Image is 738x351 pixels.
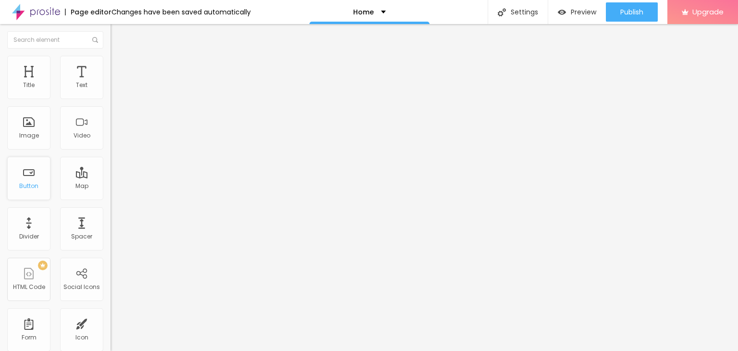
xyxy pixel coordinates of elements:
span: Upgrade [692,8,724,16]
iframe: Editor [111,24,738,351]
div: Video [74,132,90,139]
div: Form [22,334,37,341]
img: view-1.svg [558,8,566,16]
input: Search element [7,31,103,49]
p: Home [353,9,374,15]
div: Button [19,183,38,189]
div: HTML Code [13,284,45,290]
div: Text [76,82,87,88]
div: Changes have been saved automatically [111,9,251,15]
span: Publish [620,8,643,16]
div: Page editor [65,9,111,15]
button: Publish [606,2,658,22]
div: Social Icons [63,284,100,290]
div: Map [75,183,88,189]
span: Preview [571,8,596,16]
div: Title [23,82,35,88]
img: Icone [498,8,506,16]
div: Image [19,132,39,139]
img: Icone [92,37,98,43]
div: Divider [19,233,39,240]
div: Spacer [71,233,92,240]
div: Icon [75,334,88,341]
button: Preview [548,2,606,22]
